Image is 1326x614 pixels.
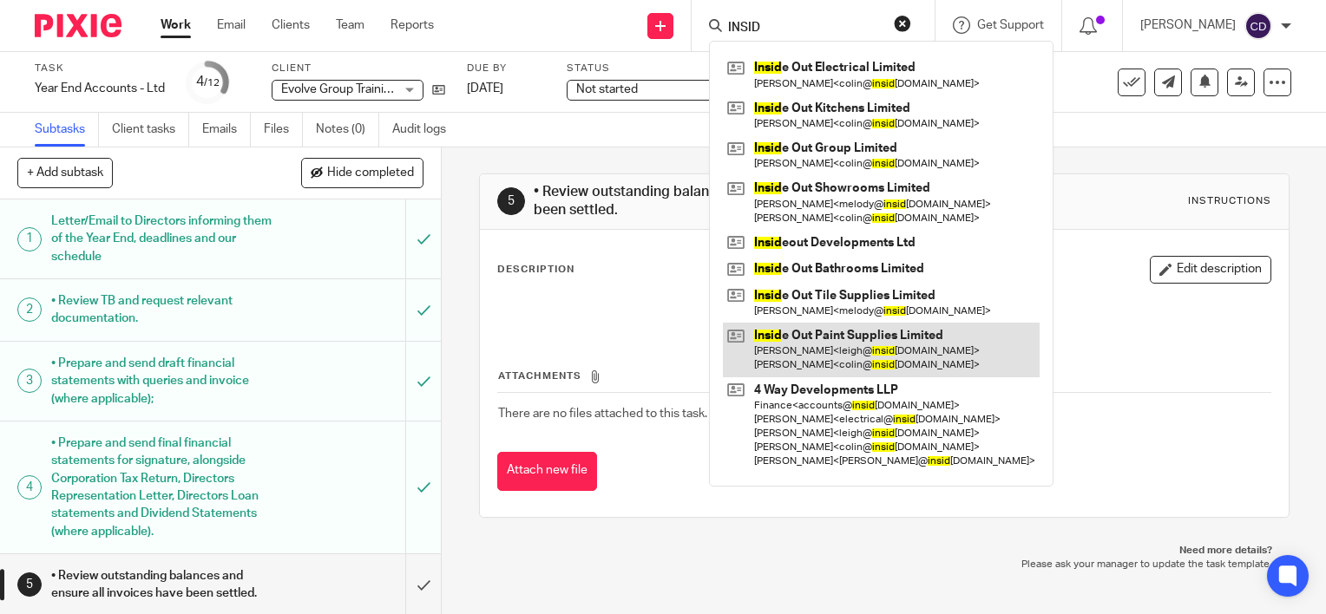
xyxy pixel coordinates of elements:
button: Clear [894,15,911,32]
div: Instructions [1188,194,1271,208]
button: Hide completed [301,158,423,187]
p: Need more details? [496,544,1272,558]
a: Files [264,113,303,147]
h1: • Review outstanding balances and ensure all invoices have been settled. [534,183,921,220]
label: Status [567,62,740,75]
small: /12 [204,78,220,88]
label: Task [35,62,165,75]
div: 2 [17,297,42,322]
a: Team [336,16,364,34]
a: Clients [272,16,310,34]
p: Please ask your manager to update the task template. [496,558,1272,572]
label: Client [272,62,445,75]
a: Subtasks [35,113,99,147]
a: Audit logs [392,113,459,147]
button: Edit description [1150,256,1271,284]
h1: Letter/Email to Directors informing them of the Year End, deadlines and our schedule [51,208,276,270]
span: Hide completed [327,167,414,180]
div: 4 [17,475,42,500]
label: Due by [467,62,545,75]
span: [DATE] [467,82,503,95]
button: Attach new file [497,452,597,491]
span: Get Support [977,19,1044,31]
span: There are no files attached to this task. [498,408,707,420]
div: 1 [17,227,42,251]
div: 3 [17,369,42,393]
img: Pixie [35,14,121,37]
h1: • Review TB and request relevant documentation. [51,288,276,332]
a: Emails [202,113,251,147]
img: svg%3E [1244,12,1272,40]
p: Description [497,263,574,277]
div: Year End Accounts - Ltd [35,80,165,97]
h1: • Prepare and send draft financial statements with queries and invoice (where applicable); [51,350,276,412]
button: + Add subtask [17,158,113,187]
div: 5 [497,187,525,215]
h1: • Review outstanding balances and ensure all invoices have been settled. [51,563,276,607]
a: Client tasks [112,113,189,147]
div: 5 [17,572,42,597]
h1: • Prepare and send final financial statements for signature, alongside Corporation Tax Return, Di... [51,430,276,545]
input: Search [726,21,883,36]
span: Attachments [498,371,581,381]
a: Work [161,16,191,34]
a: Email [217,16,246,34]
p: [PERSON_NAME] [1140,16,1236,34]
span: Not started [576,83,638,95]
a: Reports [391,16,434,34]
div: 4 [196,72,220,92]
a: Notes (0) [316,113,379,147]
span: Evolve Group Training Ltd [281,83,418,95]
